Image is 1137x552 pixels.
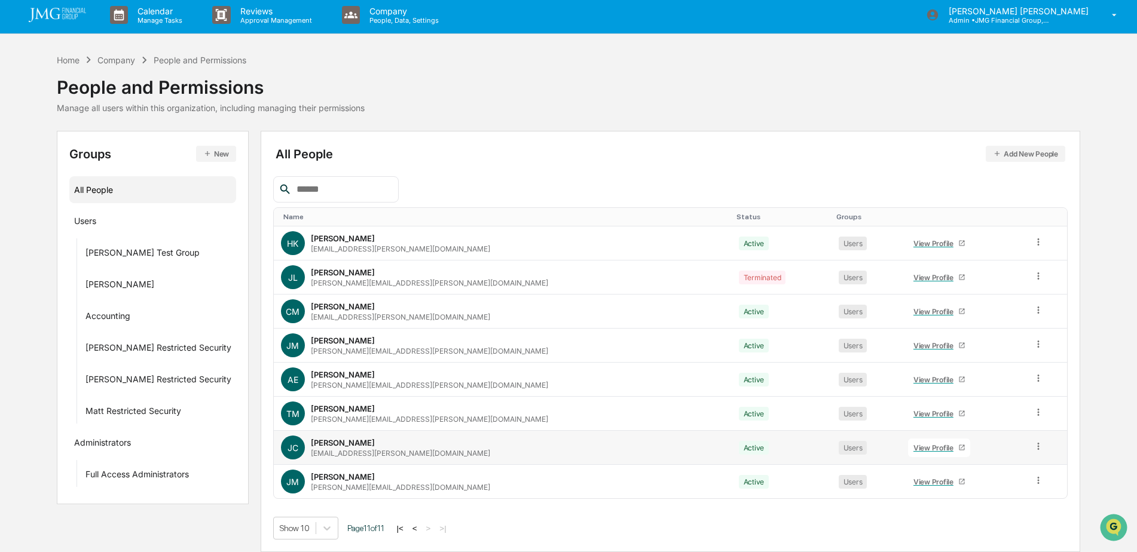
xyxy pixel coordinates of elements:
[906,213,1020,221] div: Toggle SortBy
[12,25,218,44] p: How can we help?
[12,183,31,203] img: Jack Rasmussen
[423,523,435,533] button: >
[24,163,33,173] img: 1746055101610-c473b297-6a78-478c-a979-82029cc54cd1
[311,404,375,413] div: [PERSON_NAME]
[311,312,490,321] div: [EMAIL_ADDRESS][PERSON_NAME][DOMAIN_NAME]
[12,133,77,142] div: Past conversations
[128,16,188,24] p: Manage Tasks
[283,213,727,221] div: Toggle SortBy
[913,443,958,452] div: View Profile
[128,6,188,16] p: Calendar
[739,339,769,352] div: Active
[286,306,299,317] span: CM
[311,268,375,277] div: [PERSON_NAME]
[436,523,450,533] button: >|
[839,237,867,250] div: Users
[74,216,96,230] div: Users
[99,162,103,172] span: •
[69,146,236,162] div: Groups
[24,244,77,256] span: Preclearance
[287,238,298,249] span: HK
[739,441,769,455] div: Active
[24,267,75,279] span: Data Lookup
[311,415,548,424] div: [PERSON_NAME][EMAIL_ADDRESS][PERSON_NAME][DOMAIN_NAME]
[196,146,236,162] button: New
[85,342,231,357] div: [PERSON_NAME] Restricted Security
[736,213,827,221] div: Toggle SortBy
[908,336,970,355] a: View Profile
[85,469,189,483] div: Full Access Administrators
[908,438,970,457] a: View Profile
[7,262,80,284] a: 🔎Data Lookup
[986,146,1065,162] button: Add New People
[311,449,490,458] div: [EMAIL_ADDRESS][PERSON_NAME][DOMAIN_NAME]
[311,346,548,355] div: [PERSON_NAME][EMAIL_ADDRESS][PERSON_NAME][DOMAIN_NAME]
[85,406,181,420] div: Matt Restricted Security
[85,311,130,325] div: Accounting
[908,404,970,423] a: View Profile
[311,244,490,253] div: [EMAIL_ADDRESS][PERSON_NAME][DOMAIN_NAME]
[82,240,153,261] a: 🗄️Attestations
[85,279,154,293] div: [PERSON_NAME]
[12,268,22,278] div: 🔎
[360,6,445,16] p: Company
[231,6,318,16] p: Reviews
[908,268,970,287] a: View Profile
[54,91,196,103] div: Start new chat
[57,103,365,113] div: Manage all users within this organization, including managing their permissions
[99,195,103,204] span: •
[97,55,135,65] div: Company
[57,55,80,65] div: Home
[87,246,96,255] div: 🗄️
[288,443,298,453] span: JC
[739,237,769,250] div: Active
[913,341,958,350] div: View Profile
[393,523,407,533] button: |<
[908,234,970,253] a: View Profile
[913,239,958,248] div: View Profile
[839,441,867,455] div: Users
[12,91,33,113] img: 1746055101610-c473b297-6a78-478c-a979-82029cc54cd1
[913,307,958,316] div: View Profile
[185,130,218,145] button: See all
[839,305,867,318] div: Users
[37,162,97,172] span: [PERSON_NAME]
[74,437,131,452] div: Administrators
[311,381,548,390] div: [PERSON_NAME][EMAIL_ADDRESS][PERSON_NAME][DOMAIN_NAME]
[913,375,958,384] div: View Profile
[99,244,148,256] span: Attestations
[37,195,97,204] span: [PERSON_NAME]
[839,339,867,352] div: Users
[84,296,145,305] a: Powered byPylon
[7,240,82,261] a: 🖐️Preclearance
[286,341,299,351] span: JM
[311,234,375,243] div: [PERSON_NAME]
[311,472,375,482] div: [PERSON_NAME]
[119,296,145,305] span: Pylon
[311,278,548,287] div: [PERSON_NAME][EMAIL_ADDRESS][PERSON_NAME][DOMAIN_NAME]
[913,273,958,282] div: View Profile
[839,373,867,387] div: Users
[839,475,867,489] div: Users
[29,8,86,22] img: logo
[85,247,200,262] div: [PERSON_NAME] Test Group
[908,302,970,321] a: View Profile
[12,246,22,255] div: 🖐️
[288,375,298,385] span: AE
[839,271,867,284] div: Users
[347,523,384,533] span: Page 11 of 11
[25,91,47,113] img: 8933085812038_c878075ebb4cc5468115_72.jpg
[288,272,298,283] span: JL
[85,374,231,388] div: [PERSON_NAME] Restricted Security
[286,409,299,419] span: TM
[908,370,970,389] a: View Profile
[908,473,970,491] a: View Profile
[739,373,769,387] div: Active
[286,477,299,487] span: JM
[839,407,867,421] div: Users
[54,103,164,113] div: We're available if you need us!
[276,146,1065,162] div: All People
[31,54,197,67] input: Clear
